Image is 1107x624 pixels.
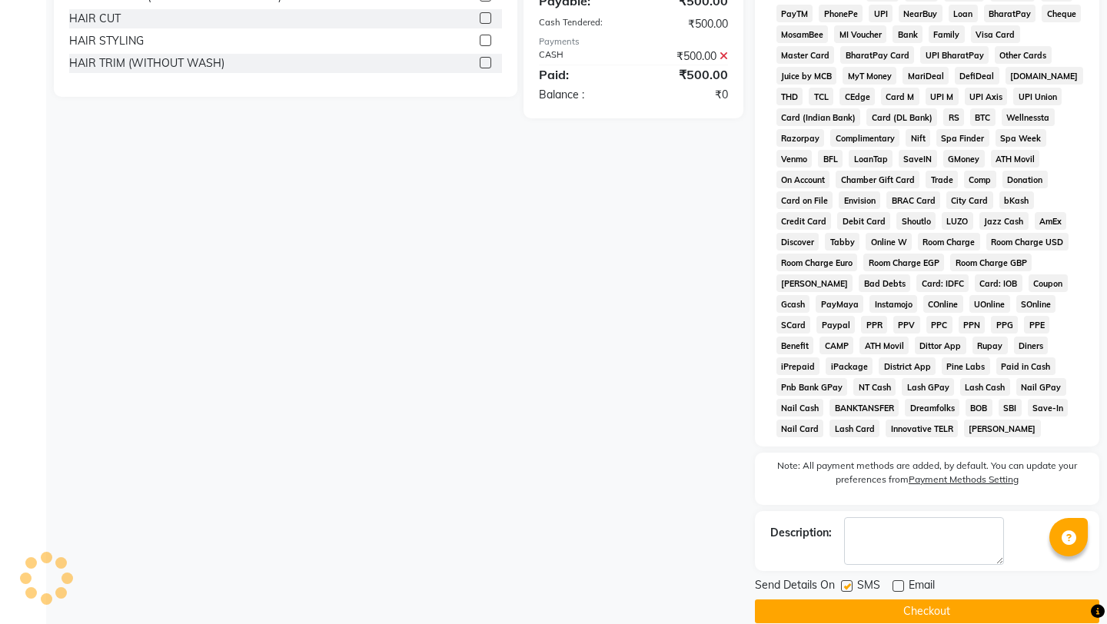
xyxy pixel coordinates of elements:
span: BANKTANSFER [829,399,899,417]
span: PPV [893,316,920,334]
span: District App [879,357,936,375]
span: PayMaya [816,295,863,313]
span: Room Charge Euro [776,254,858,271]
span: Room Charge EGP [863,254,944,271]
button: Checkout [755,599,1099,623]
div: ₹0 [633,87,740,103]
span: BRAC Card [886,191,940,209]
span: BOB [966,399,992,417]
span: Room Charge GBP [950,254,1032,271]
div: HAIR STYLING [69,33,144,49]
span: PPC [926,316,952,334]
span: Chamber Gift Card [836,171,919,188]
span: Lash GPay [902,378,954,396]
span: COnline [923,295,963,313]
span: Wellnessta [1002,108,1055,126]
span: NearBuy [899,5,942,22]
span: UPI BharatPay [920,46,989,64]
span: Juice by MCB [776,67,837,85]
span: UPI M [926,88,959,105]
span: bKash [999,191,1034,209]
span: MariDeal [903,67,949,85]
span: Debit Card [837,212,890,230]
span: Rupay [972,337,1008,354]
div: CASH [527,48,633,65]
span: PPR [861,316,887,334]
span: Card: IOB [975,274,1022,292]
span: Envision [839,191,880,209]
span: Pine Labs [942,357,990,375]
span: Credit Card [776,212,832,230]
span: SaveIN [899,150,937,168]
span: [PERSON_NAME] [964,420,1041,437]
span: Other Cards [995,46,1052,64]
span: Complimentary [830,129,899,147]
span: PPE [1024,316,1049,334]
span: GMoney [943,150,985,168]
span: MosamBee [776,25,829,43]
div: Balance : [527,87,633,103]
div: ₹500.00 [633,16,740,32]
span: LUZO [942,212,973,230]
span: Card M [881,88,919,105]
span: Send Details On [755,577,835,596]
span: Razorpay [776,129,825,147]
span: PPG [991,316,1018,334]
label: Note: All payment methods are added, by default. You can update your preferences from [770,459,1084,493]
span: Trade [926,171,958,188]
span: Instamojo [869,295,917,313]
span: BharatPay Card [840,46,914,64]
span: PhonePe [819,5,863,22]
span: Spa Finder [936,129,989,147]
span: Loan [949,5,978,22]
span: Email [909,577,935,596]
span: Jazz Cash [979,212,1029,230]
span: SOnline [1016,295,1056,313]
span: Nail GPay [1016,378,1066,396]
span: TCL [809,88,833,105]
span: Donation [1002,171,1048,188]
span: Save-In [1028,399,1069,417]
span: Dreamfolks [905,399,959,417]
span: Card (Indian Bank) [776,108,861,126]
span: UOnline [969,295,1010,313]
span: THD [776,88,803,105]
span: Master Card [776,46,835,64]
span: BharatPay [984,5,1036,22]
div: Cash Tendered: [527,16,633,32]
span: Paid in Cash [996,357,1055,375]
span: Bank [893,25,922,43]
span: Card on File [776,191,833,209]
div: ₹500.00 [633,65,740,84]
span: Benefit [776,337,814,354]
span: Coupon [1029,274,1068,292]
span: SMS [857,577,880,596]
span: Shoutlo [896,212,936,230]
span: AmEx [1035,212,1067,230]
span: Diners [1014,337,1049,354]
span: Lash Card [829,420,879,437]
span: Bad Debts [859,274,910,292]
span: City Card [946,191,993,209]
span: Online W [866,233,912,251]
span: Dittor App [915,337,966,354]
span: Room Charge USD [986,233,1069,251]
span: Venmo [776,150,813,168]
span: iPackage [826,357,873,375]
span: Card (DL Bank) [866,108,937,126]
span: UPI Union [1013,88,1062,105]
div: HAIR CUT [69,11,121,27]
span: [PERSON_NAME] [776,274,853,292]
span: NT Cash [853,378,896,396]
span: Gcash [776,295,810,313]
span: [DOMAIN_NAME] [1006,67,1083,85]
span: On Account [776,171,830,188]
span: CEdge [839,88,875,105]
span: Room Charge [918,233,980,251]
div: Payments [539,35,728,48]
span: Nail Card [776,420,824,437]
span: Innovative TELR [886,420,958,437]
span: Card: IDFC [916,274,969,292]
span: RS [943,108,964,126]
span: Discover [776,233,819,251]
